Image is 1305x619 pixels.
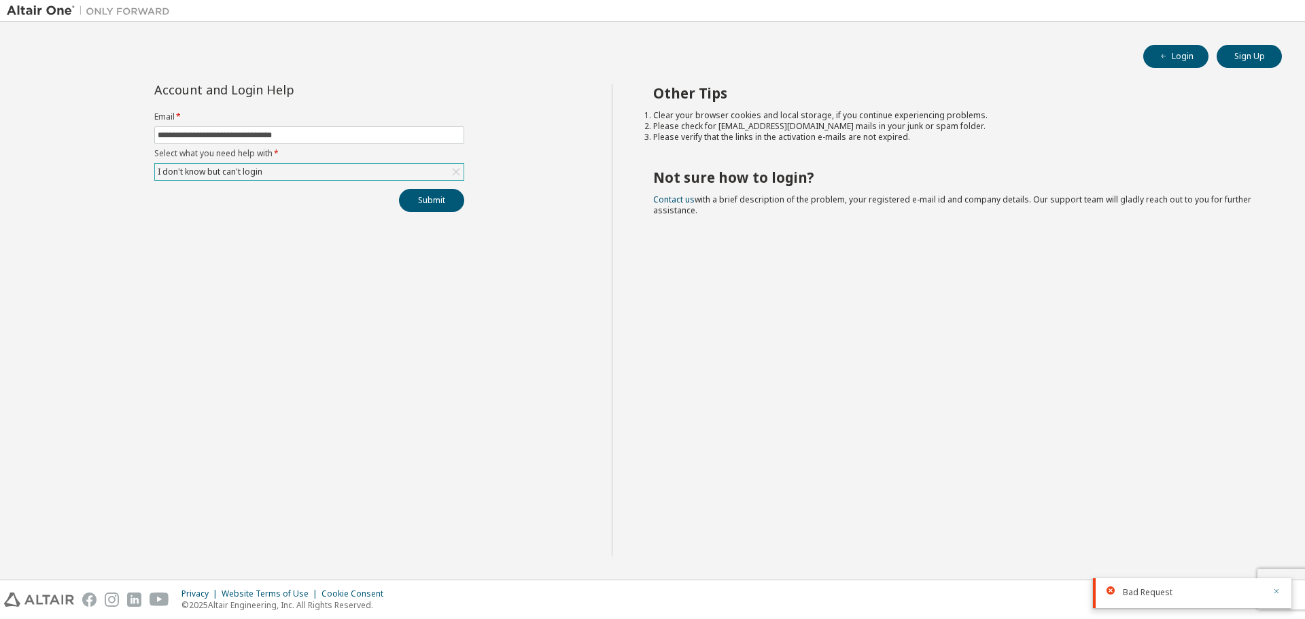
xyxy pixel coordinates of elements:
button: Submit [399,189,464,212]
a: Contact us [653,194,695,205]
div: I don't know but can't login [156,164,264,179]
img: facebook.svg [82,593,97,607]
li: Please check for [EMAIL_ADDRESS][DOMAIN_NAME] mails in your junk or spam folder. [653,121,1258,132]
li: Clear your browser cookies and local storage, if you continue experiencing problems. [653,110,1258,121]
div: Privacy [181,588,222,599]
img: linkedin.svg [127,593,141,607]
span: with a brief description of the problem, your registered e-mail id and company details. Our suppo... [653,194,1251,216]
p: © 2025 Altair Engineering, Inc. All Rights Reserved. [181,599,391,611]
button: Sign Up [1217,45,1282,68]
h2: Other Tips [653,84,1258,102]
label: Select what you need help with [154,148,464,159]
button: Login [1143,45,1208,68]
img: instagram.svg [105,593,119,607]
img: youtube.svg [150,593,169,607]
img: altair_logo.svg [4,593,74,607]
h2: Not sure how to login? [653,169,1258,186]
div: I don't know but can't login [155,164,464,180]
div: Account and Login Help [154,84,402,95]
label: Email [154,111,464,122]
div: Website Terms of Use [222,588,321,599]
span: Bad Request [1123,587,1172,598]
li: Please verify that the links in the activation e-mails are not expired. [653,132,1258,143]
img: Altair One [7,4,177,18]
div: Cookie Consent [321,588,391,599]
